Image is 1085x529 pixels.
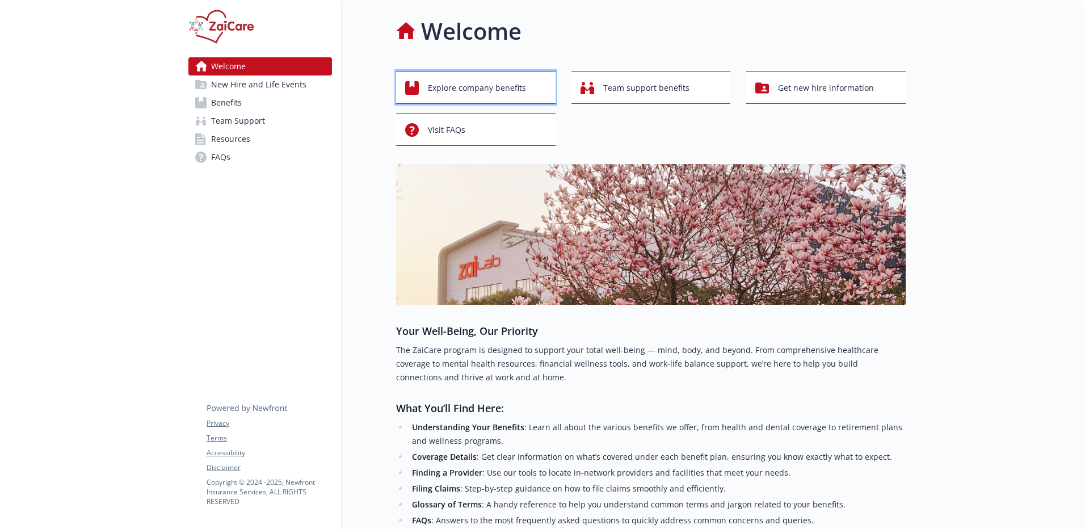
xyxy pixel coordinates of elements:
[571,71,731,104] button: Team support benefits
[207,418,331,429] a: Privacy
[396,113,556,146] button: Visit FAQs
[412,515,431,526] strong: FAQs
[211,130,250,148] span: Resources
[409,421,906,448] li: : Learn all about the various benefits we offer, from health and dental coverage to retirement pl...
[412,467,482,478] strong: Finding a Provider
[409,482,906,496] li: : Step-by-step guidance on how to file claims smoothly and efficiently.
[409,466,906,480] li: : Use our tools to locate in-network providers and facilities that meet your needs.
[428,119,465,141] span: Visit FAQs
[211,57,246,75] span: Welcome
[188,130,332,148] a: Resources
[428,77,526,99] span: Explore company benefits
[409,514,906,527] li: : Answers to the most frequently asked questions to quickly address common concerns and queries.
[188,57,332,75] a: Welcome
[412,499,482,510] strong: Glossary of Terms
[396,400,906,416] h3: What You’ll Find Here:
[188,94,332,112] a: Benefits
[207,448,331,458] a: Accessibility
[396,164,906,305] img: overview page banner
[188,112,332,130] a: Team Support
[207,433,331,443] a: Terms
[396,71,556,104] button: Explore company benefits
[188,75,332,94] a: New Hire and Life Events
[207,463,331,473] a: Disclaimer
[211,148,230,166] span: FAQs
[409,450,906,464] li: : Get clear information on what’s covered under each benefit plan, ensuring you know exactly what...
[412,483,460,494] strong: Filing Claims
[211,75,306,94] span: New Hire and Life Events
[409,498,906,511] li: : A handy reference to help you understand common terms and jargon related to your benefits.
[412,451,477,462] strong: Coverage Details
[412,422,524,433] strong: Understanding Your Benefits
[188,148,332,166] a: FAQs
[207,477,331,506] p: Copyright © 2024 - 2025 , Newfront Insurance Services, ALL RIGHTS RESERVED
[211,112,265,130] span: Team Support
[211,94,242,112] span: Benefits
[746,71,906,104] button: Get new hire information
[396,323,906,339] h3: Your Well-Being, Our Priority
[603,77,689,99] span: Team support benefits
[778,77,874,99] span: Get new hire information
[396,343,906,384] p: The ZaiCare program is designed to support your total well-being — mind, body, and beyond. From c...
[421,14,522,48] h1: Welcome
